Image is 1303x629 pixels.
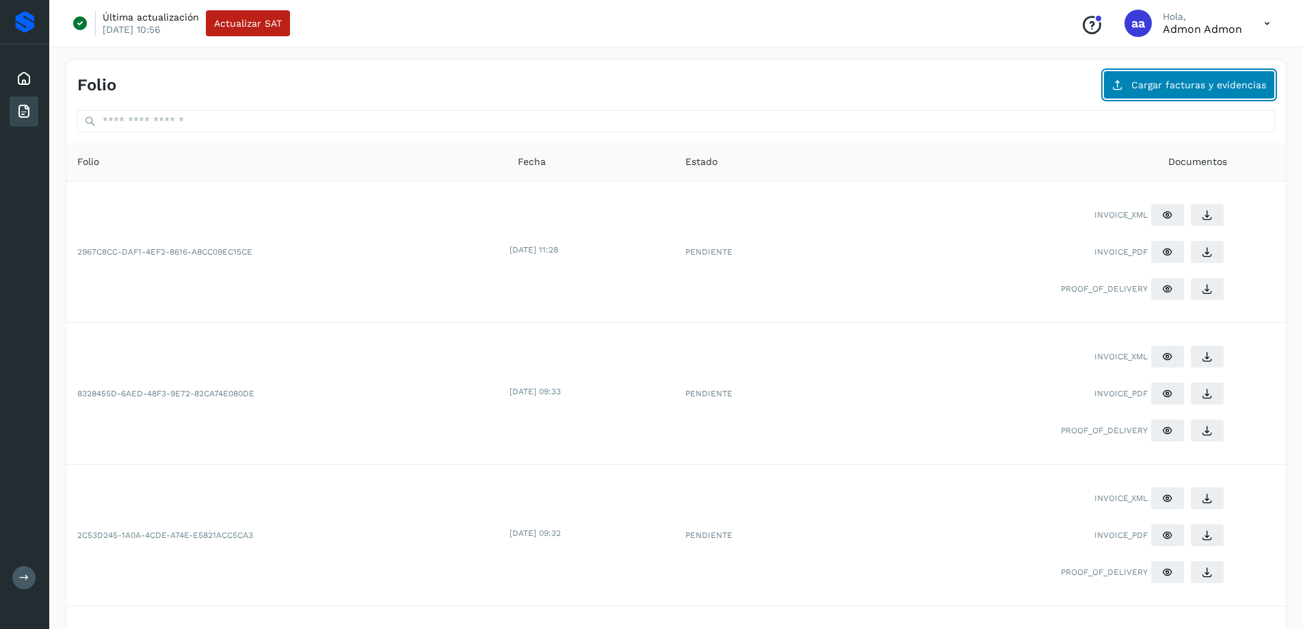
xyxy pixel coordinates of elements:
span: Fecha [518,155,546,169]
span: INVOICE_PDF [1094,529,1148,541]
span: INVOICE_PDF [1094,387,1148,400]
p: Hola, [1163,11,1242,23]
td: 2C53D245-1A0A-4CDE-A74E-E5821ACC5CA3 [66,465,507,606]
button: Actualizar SAT [206,10,290,36]
span: INVOICE_XML [1094,209,1148,221]
div: [DATE] 09:32 [510,527,672,539]
td: 2967C8CC-DAF1-4EF2-8616-A8CC09EC15CE [66,181,507,323]
span: INVOICE_XML [1094,350,1148,363]
td: PENDIENTE [674,465,826,606]
span: PROOF_OF_DELIVERY [1061,424,1148,437]
div: Facturas [10,97,38,127]
span: Estado [685,155,718,169]
span: Documentos [1168,155,1227,169]
h4: Folio [77,75,116,95]
div: Inicio [10,64,38,94]
span: INVOICE_XML [1094,492,1148,504]
p: admon admon [1163,23,1242,36]
span: Cargar facturas y evidencias [1131,80,1266,90]
p: Última actualización [103,11,199,23]
span: PROOF_OF_DELIVERY [1061,566,1148,578]
span: Actualizar SAT [214,18,282,28]
span: PROOF_OF_DELIVERY [1061,283,1148,295]
td: PENDIENTE [674,181,826,323]
button: Cargar facturas y evidencias [1103,70,1275,99]
td: 8328455D-6AED-48F3-9E72-82CA74E080DE [66,323,507,465]
span: INVOICE_PDF [1094,246,1148,258]
span: Folio [77,155,99,169]
div: [DATE] 11:28 [510,244,672,256]
td: PENDIENTE [674,323,826,465]
div: [DATE] 09:33 [510,385,672,398]
p: [DATE] 10:56 [103,23,161,36]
